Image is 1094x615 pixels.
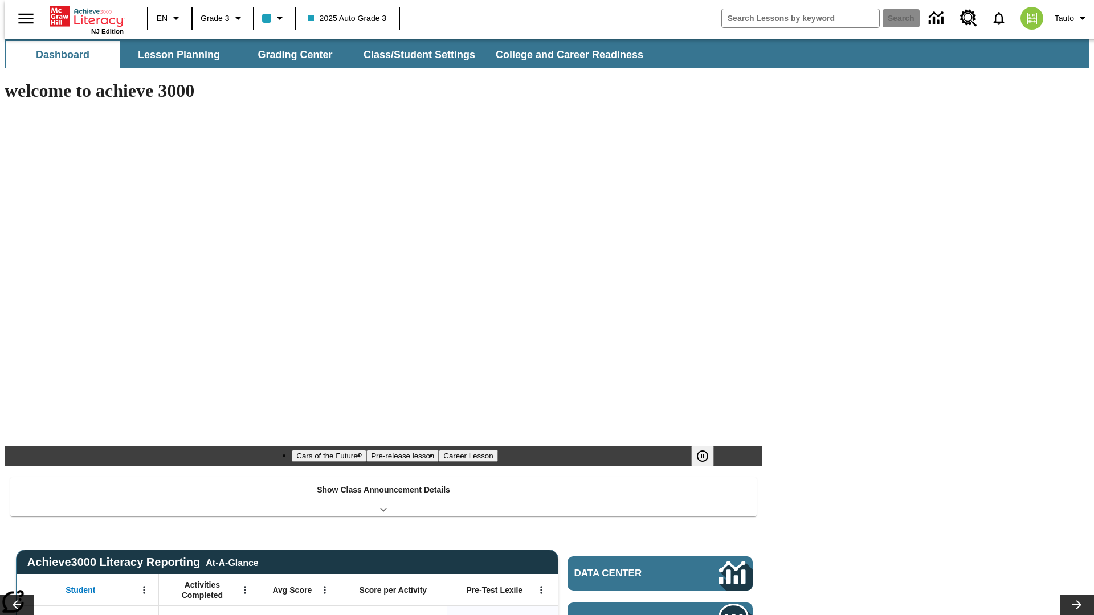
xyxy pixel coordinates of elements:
[317,484,450,496] p: Show Class Announcement Details
[9,2,43,35] button: Open side menu
[201,13,230,24] span: Grade 3
[165,580,240,600] span: Activities Completed
[366,450,439,462] button: Slide 2 Pre-release lesson
[1055,13,1074,24] span: Tauto
[50,4,124,35] div: Home
[574,568,681,579] span: Data Center
[487,41,652,68] button: College and Career Readiness
[439,450,497,462] button: Slide 3 Career Lesson
[6,41,120,68] button: Dashboard
[1060,594,1094,615] button: Lesson carousel, Next
[984,3,1014,33] a: Notifications
[91,28,124,35] span: NJ Edition
[206,556,258,568] div: At-A-Glance
[272,585,312,595] span: Avg Score
[922,3,953,34] a: Data Center
[316,581,333,598] button: Open Menu
[467,585,523,595] span: Pre-Test Lexile
[533,581,550,598] button: Open Menu
[1014,3,1050,33] button: Select a new avatar
[722,9,879,27] input: search field
[292,450,366,462] button: Slide 1 Cars of the Future?
[1020,7,1043,30] img: avatar image
[238,41,352,68] button: Grading Center
[236,581,254,598] button: Open Menu
[10,477,757,516] div: Show Class Announcement Details
[5,80,762,101] h1: welcome to achieve 3000
[122,41,236,68] button: Lesson Planning
[691,446,725,466] div: Pause
[66,585,95,595] span: Student
[568,556,753,591] a: Data Center
[5,39,1089,68] div: SubNavbar
[50,5,124,28] a: Home
[136,581,153,598] button: Open Menu
[308,13,387,24] span: 2025 Auto Grade 3
[354,41,484,68] button: Class/Student Settings
[1050,8,1094,28] button: Profile/Settings
[196,8,250,28] button: Grade: Grade 3, Select a grade
[5,41,654,68] div: SubNavbar
[157,13,168,24] span: EN
[27,556,259,569] span: Achieve3000 Literacy Reporting
[953,3,984,34] a: Resource Center, Will open in new tab
[691,446,714,466] button: Pause
[258,8,291,28] button: Class color is light blue. Change class color
[152,8,188,28] button: Language: EN, Select a language
[360,585,427,595] span: Score per Activity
